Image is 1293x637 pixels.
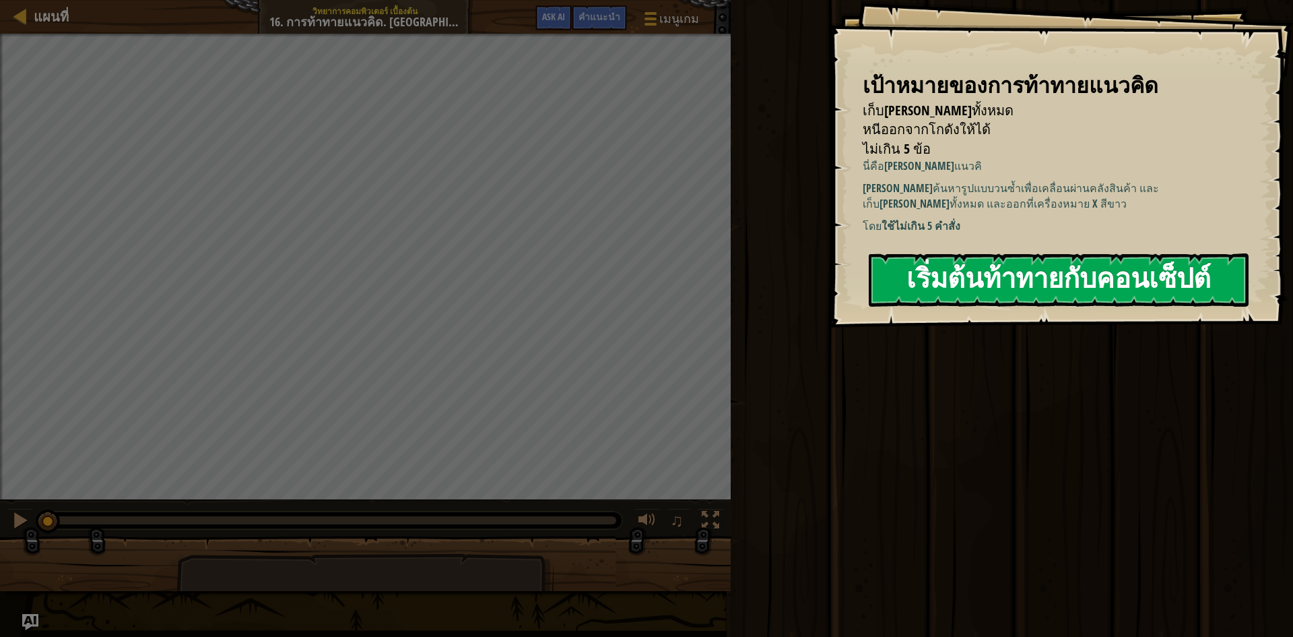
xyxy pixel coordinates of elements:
button: เมนูเกม [634,5,707,37]
li: ไม่เกิน 5 ข้อ [846,140,1242,159]
p: [PERSON_NAME]ค้นหารูปแบบวนซ้ำเพื่อเคลื่อนผ่านคลังสินค้า และเก็บ[PERSON_NAME]ทั้งหมด และออกที่เครื... [863,181,1257,212]
span: Ask AI [542,10,565,23]
button: Ask AI [535,5,572,30]
span: เมนูเกม [659,10,699,28]
button: ♫ [667,508,690,536]
span: ไม่เกิน 5 ข้อ [863,140,931,158]
span: เก็บ[PERSON_NAME]ทั้งหมด [863,101,1014,119]
li: เก็บอัญมณีทั้งหมด [846,101,1242,121]
span: หนีออกจากโกดังให้ได้ [863,120,991,138]
button: เริ่มต้นท้าทายกับคอนเซ็ปต์ [869,253,1249,307]
strong: ใช้ไม่เกิน 5 คำสั่ง [882,218,960,233]
p: โดย [863,218,1257,234]
a: แผนที่ [27,7,69,26]
span: คำแนะนำ [578,10,620,23]
span: แผนที่ [34,7,69,26]
button: Ask AI [22,614,38,630]
div: เป้าหมายของการท้าทายแนวคิด [863,70,1246,101]
button: Ctrl + P: Pause [7,508,34,536]
p: นี่คือ[PERSON_NAME]แนวคิ [863,158,1257,174]
button: ปรับระดับเสียง [634,508,661,536]
button: สลับเป็นเต็มจอ [697,508,724,536]
span: ♫ [670,510,684,530]
li: หนีออกจากโกดังให้ได้ [846,120,1242,140]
